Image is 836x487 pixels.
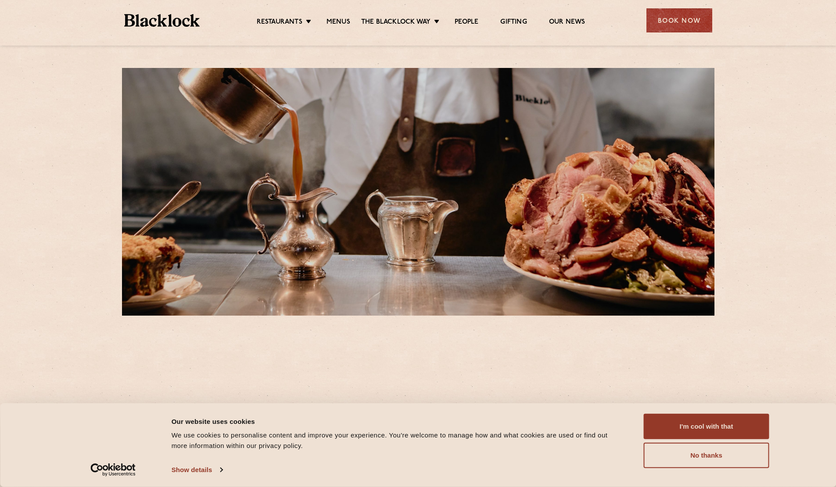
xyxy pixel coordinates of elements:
[172,430,624,451] div: We use cookies to personalise content and improve your experience. You're welcome to manage how a...
[549,18,585,28] a: Our News
[644,414,769,439] button: I'm cool with that
[172,463,222,476] a: Show details
[327,18,350,28] a: Menus
[75,463,151,476] a: Usercentrics Cookiebot - opens in a new window
[644,443,769,468] button: No thanks
[361,18,431,28] a: The Blacklock Way
[257,18,302,28] a: Restaurants
[172,416,624,427] div: Our website uses cookies
[455,18,478,28] a: People
[500,18,527,28] a: Gifting
[646,8,712,32] div: Book Now
[124,14,200,27] img: BL_Textured_Logo-footer-cropped.svg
